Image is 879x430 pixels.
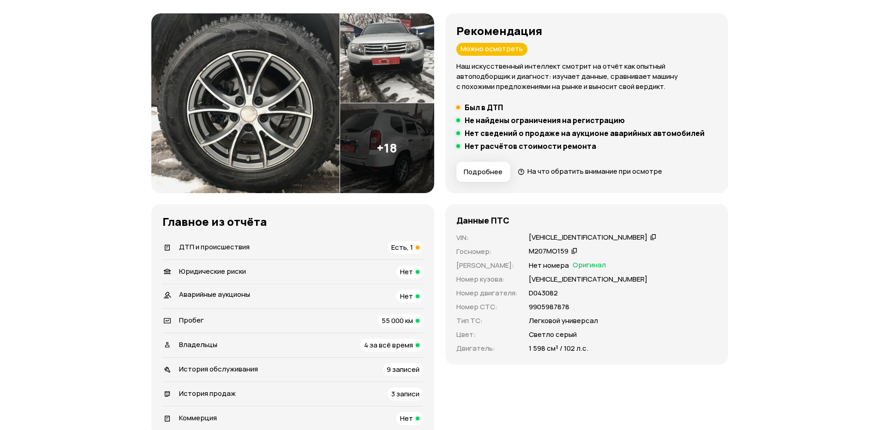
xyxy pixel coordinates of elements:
[179,340,217,349] span: Владельцы
[456,61,717,92] p: Наш искусственный интеллект смотрит на отчёт как опытный автоподборщик и диагност: изучает данные...
[456,302,518,312] p: Номер СТС :
[400,413,413,423] span: Нет
[179,389,236,398] span: История продаж
[179,315,204,325] span: Пробег
[529,288,558,298] p: D043082
[529,274,647,284] p: [VEHICLE_IDENTIFICATION_NUMBER]
[465,129,705,138] h5: Нет сведений о продаже на аукционе аварийных автомобилей
[529,302,569,312] p: 9905987878
[179,242,250,252] span: ДТП и происшествия
[465,141,596,151] h5: Нет расчётов стоимости ремонта
[456,288,518,298] p: Номер двигателя :
[179,364,258,374] span: История обслуживания
[518,166,663,176] a: На что обратить внимание при осмотре
[387,365,419,374] span: 9 записей
[529,330,577,340] p: Светло серый
[456,330,518,340] p: Цвет :
[456,233,518,243] p: VIN :
[456,162,510,182] button: Подробнее
[527,166,662,176] span: На что обратить внимание при осмотре
[456,260,518,271] p: [PERSON_NAME] :
[456,316,518,326] p: Тип ТС :
[456,274,518,284] p: Номер кузова :
[529,260,569,271] p: Нет номера
[391,389,419,399] span: 3 записи
[529,343,588,353] p: 1 598 см³ / 102 л.с.
[400,267,413,277] span: Нет
[456,215,509,225] h4: Данные ПТС
[456,24,717,37] h3: Рекомендация
[179,266,246,276] span: Юридические риски
[364,340,413,350] span: 4 за всё время
[382,316,413,325] span: 55 000 км
[465,116,625,125] h5: Не найдены ограничения на регистрацию
[464,167,502,177] span: Подробнее
[162,215,423,228] h3: Главное из отчёта
[179,289,250,299] span: Аварийные аукционы
[529,233,647,242] div: [VEHICLE_IDENTIFICATION_NUMBER]
[573,260,606,271] span: Оригинал
[179,413,217,423] span: Коммерция
[456,43,527,56] div: Можно осмотреть
[400,291,413,301] span: Нет
[529,316,598,326] p: Легковой универсал
[391,242,413,252] span: Есть, 1
[456,343,518,353] p: Двигатель :
[465,103,503,112] h5: Был в ДТП
[529,247,568,256] div: М207МО159
[456,247,518,257] p: Госномер :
